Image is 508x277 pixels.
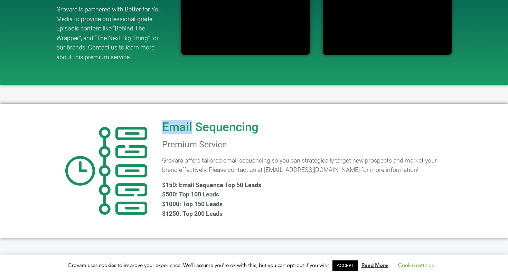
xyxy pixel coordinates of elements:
a: ACCEPT [332,260,358,271]
a: Cookie settings [398,262,434,269]
h2: Email Sequencing [162,121,258,133]
a: Read More [361,262,388,269]
span: Grovara uses cookies to improve your experience. We'll assume you're ok with this, but you can op... [68,262,441,269]
span: Grovara offers tailored email sequencing so you can strategically target new prospects and market... [162,157,437,174]
span: Grovara is partnered with Better for You Media to provide professional-grade Episodic content lik... [56,6,162,61]
span: $150: Email Sequence Top 50 Leads $500: Top 100 Leads $1000: Top 150 Leads $1250: Top 200 Leads [162,182,261,217]
span: Premium Service [162,139,227,149]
